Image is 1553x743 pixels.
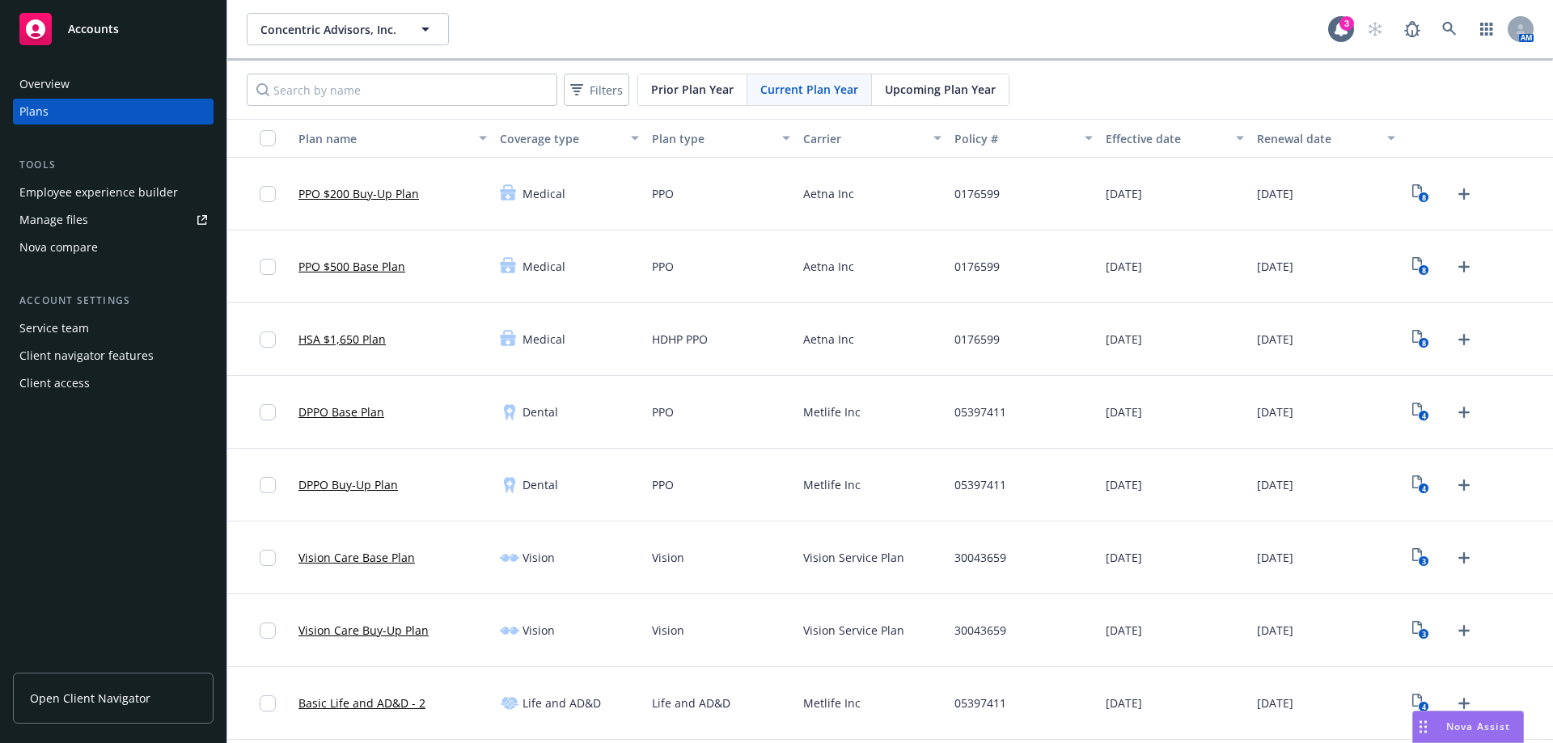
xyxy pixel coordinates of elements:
[1408,690,1434,716] a: View Plan Documents
[298,403,384,420] a: DPPO Base Plan
[803,476,861,493] span: Metlife Inc
[1106,258,1142,275] span: [DATE]
[1250,119,1402,158] button: Renewal date
[247,74,557,106] input: Search by name
[803,130,924,147] div: Carrier
[13,370,214,396] a: Client access
[1106,185,1142,202] span: [DATE]
[652,258,674,275] span: PPO
[260,550,276,566] input: Toggle Row Selected
[797,119,948,158] button: Carrier
[523,549,555,566] span: Vision
[1106,130,1226,147] div: Effective date
[1408,545,1434,571] a: View Plan Documents
[652,549,684,566] span: Vision
[652,622,684,639] span: Vision
[523,185,565,202] span: Medical
[1422,483,1426,494] text: 4
[1408,618,1434,644] a: View Plan Documents
[13,179,214,205] a: Employee experience builder
[948,119,1099,158] button: Policy #
[954,331,1000,348] span: 0176599
[260,259,276,275] input: Toggle Row Selected
[260,623,276,639] input: Toggle Row Selected
[1422,556,1426,567] text: 3
[260,404,276,420] input: Toggle Row Selected
[1257,476,1293,493] span: [DATE]
[260,186,276,202] input: Toggle Row Selected
[1408,254,1434,280] a: View Plan Documents
[590,82,623,99] span: Filters
[523,258,565,275] span: Medical
[1470,13,1503,45] a: Switch app
[19,99,49,125] div: Plans
[1099,119,1250,158] button: Effective date
[1106,403,1142,420] span: [DATE]
[954,476,1006,493] span: 05397411
[1413,711,1433,742] div: Drag to move
[1106,694,1142,711] span: [DATE]
[260,21,400,38] span: Concentric Advisors, Inc.
[523,694,601,711] span: Life and AD&D
[13,99,214,125] a: Plans
[1451,399,1477,425] a: Upload Plan Documents
[523,403,558,420] span: Dental
[954,185,1000,202] span: 0176599
[13,6,214,52] a: Accounts
[1422,629,1426,640] text: 3
[13,234,214,260] a: Nova compare
[760,81,858,98] span: Current Plan Year
[298,331,386,348] a: HSA $1,650 Plan
[1257,130,1377,147] div: Renewal date
[1412,711,1524,743] button: Nova Assist
[1408,181,1434,207] a: View Plan Documents
[1422,265,1426,276] text: 8
[954,258,1000,275] span: 0176599
[1451,690,1477,716] a: Upload Plan Documents
[1257,694,1293,711] span: [DATE]
[19,71,70,97] div: Overview
[651,81,734,98] span: Prior Plan Year
[13,157,214,173] div: Tools
[523,331,565,348] span: Medical
[803,622,904,639] span: Vision Service Plan
[652,185,674,202] span: PPO
[1451,545,1477,571] a: Upload Plan Documents
[1451,618,1477,644] a: Upload Plan Documents
[247,13,449,45] button: Concentric Advisors, Inc.
[885,81,996,98] span: Upcoming Plan Year
[652,476,674,493] span: PPO
[652,331,708,348] span: HDHP PPO
[19,207,88,233] div: Manage files
[954,403,1006,420] span: 05397411
[292,119,493,158] button: Plan name
[1408,399,1434,425] a: View Plan Documents
[1422,338,1426,348] text: 8
[19,343,154,369] div: Client navigator features
[567,78,626,102] span: Filters
[1408,472,1434,498] a: View Plan Documents
[1359,13,1391,45] a: Start snowing
[652,130,772,147] div: Plan type
[1257,622,1293,639] span: [DATE]
[1339,16,1354,31] div: 3
[803,403,861,420] span: Metlife Inc
[652,403,674,420] span: PPO
[652,694,730,711] span: Life and AD&D
[523,622,555,639] span: Vision
[19,234,98,260] div: Nova compare
[298,185,419,202] a: PPO $200 Buy-Up Plan
[1257,331,1293,348] span: [DATE]
[1422,702,1426,712] text: 4
[298,476,398,493] a: DPPO Buy-Up Plan
[954,130,1075,147] div: Policy #
[13,315,214,341] a: Service team
[19,370,90,396] div: Client access
[1257,549,1293,566] span: [DATE]
[645,119,797,158] button: Plan type
[1451,254,1477,280] a: Upload Plan Documents
[68,23,119,36] span: Accounts
[500,130,620,147] div: Coverage type
[298,549,415,566] a: Vision Care Base Plan
[260,130,276,146] input: Select all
